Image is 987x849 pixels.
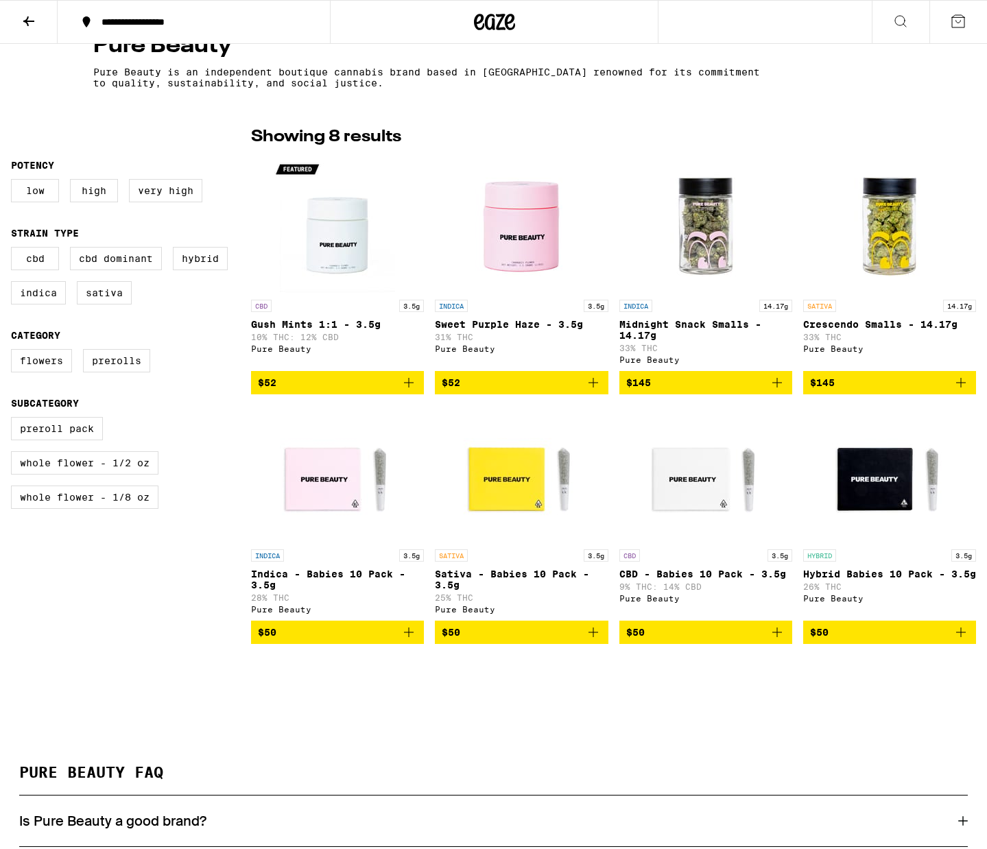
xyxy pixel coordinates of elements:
[11,330,60,341] legend: Category
[251,549,284,562] p: INDICA
[803,621,976,644] button: Add to bag
[619,582,792,591] p: 9% THC: 14% CBD
[803,156,976,371] a: Open page for Crescendo Smalls - 14.17g from Pure Beauty
[251,319,424,330] p: Gush Mints 1:1 - 3.5g
[637,156,774,293] img: Pure Beauty - Midnight Snack Smalls - 14.17g
[619,549,640,562] p: CBD
[619,569,792,579] p: CBD - Babies 10 Pack - 3.5g
[19,765,968,796] h2: PURE BEAUTY FAQ
[943,300,976,312] p: 14.17g
[442,377,460,388] span: $52
[399,300,424,312] p: 3.5g
[93,67,774,88] p: Pure Beauty is an independent boutique cannabis brand based in [GEOGRAPHIC_DATA] renowned for its...
[810,377,835,388] span: $145
[810,627,829,638] span: $50
[435,605,608,614] div: Pure Beauty
[619,355,792,364] div: Pure Beauty
[453,156,590,293] img: Pure Beauty - Sweet Purple Haze - 3.5g
[821,405,958,542] img: Pure Beauty - Hybrid Babies 10 Pack - 3.5g
[269,405,406,542] img: Pure Beauty - Indica - Babies 10 Pack - 3.5g
[584,300,608,312] p: 3.5g
[251,125,401,149] p: Showing 8 results
[442,627,460,638] span: $50
[435,405,608,621] a: Open page for Sativa - Babies 10 Pack - 3.5g from Pure Beauty
[435,319,608,330] p: Sweet Purple Haze - 3.5g
[453,405,590,542] img: Pure Beauty - Sativa - Babies 10 Pack - 3.5g
[803,549,836,562] p: HYBRID
[619,300,652,312] p: INDICA
[399,549,424,562] p: 3.5g
[435,300,468,312] p: INDICA
[70,179,118,202] label: High
[803,569,976,579] p: Hybrid Babies 10 Pack - 3.5g
[251,593,424,602] p: 28% THC
[11,160,54,171] legend: Potency
[803,594,976,603] div: Pure Beauty
[251,333,424,342] p: 10% THC: 12% CBD
[803,371,976,394] button: Add to bag
[619,621,792,644] button: Add to bag
[77,281,132,304] label: Sativa
[251,156,424,371] a: Open page for Gush Mints 1:1 - 3.5g from Pure Beauty
[129,179,202,202] label: Very High
[93,35,894,57] h4: Pure Beauty
[251,621,424,644] button: Add to bag
[251,569,424,590] p: Indica - Babies 10 Pack - 3.5g
[619,371,792,394] button: Add to bag
[435,371,608,394] button: Add to bag
[70,247,162,270] label: CBD Dominant
[619,405,792,621] a: Open page for CBD - Babies 10 Pack - 3.5g from Pure Beauty
[435,593,608,602] p: 25% THC
[11,417,103,440] label: Preroll Pack
[803,319,976,330] p: Crescendo Smalls - 14.17g
[619,344,792,352] p: 33% THC
[173,247,228,270] label: Hybrid
[269,156,406,293] img: Pure Beauty - Gush Mints 1:1 - 3.5g
[759,300,792,312] p: 14.17g
[435,621,608,644] button: Add to bag
[11,179,59,202] label: Low
[619,156,792,371] a: Open page for Midnight Snack Smalls - 14.17g from Pure Beauty
[803,405,976,621] a: Open page for Hybrid Babies 10 Pack - 3.5g from Pure Beauty
[251,300,272,312] p: CBD
[258,627,276,638] span: $50
[19,812,206,830] h3: Is Pure Beauty a good brand?
[251,344,424,353] div: Pure Beauty
[435,344,608,353] div: Pure Beauty
[435,549,468,562] p: SATIVA
[11,349,72,372] label: Flowers
[251,605,424,614] div: Pure Beauty
[435,333,608,342] p: 31% THC
[626,627,645,638] span: $50
[637,405,774,542] img: Pure Beauty - CBD - Babies 10 Pack - 3.5g
[11,281,66,304] label: Indica
[11,398,79,409] legend: Subcategory
[11,247,59,270] label: CBD
[803,344,976,353] div: Pure Beauty
[11,228,79,239] legend: Strain Type
[83,349,150,372] label: Prerolls
[584,549,608,562] p: 3.5g
[768,549,792,562] p: 3.5g
[951,549,976,562] p: 3.5g
[11,451,158,475] label: Whole Flower - 1/2 oz
[803,300,836,312] p: SATIVA
[251,405,424,621] a: Open page for Indica - Babies 10 Pack - 3.5g from Pure Beauty
[251,371,424,394] button: Add to bag
[258,377,276,388] span: $52
[626,377,651,388] span: $145
[619,319,792,341] p: Midnight Snack Smalls - 14.17g
[619,594,792,603] div: Pure Beauty
[11,486,158,509] label: Whole Flower - 1/8 oz
[435,569,608,590] p: Sativa - Babies 10 Pack - 3.5g
[803,333,976,342] p: 33% THC
[8,10,99,21] span: Hi. Need any help?
[803,582,976,591] p: 26% THC
[435,156,608,371] a: Open page for Sweet Purple Haze - 3.5g from Pure Beauty
[821,156,958,293] img: Pure Beauty - Crescendo Smalls - 14.17g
